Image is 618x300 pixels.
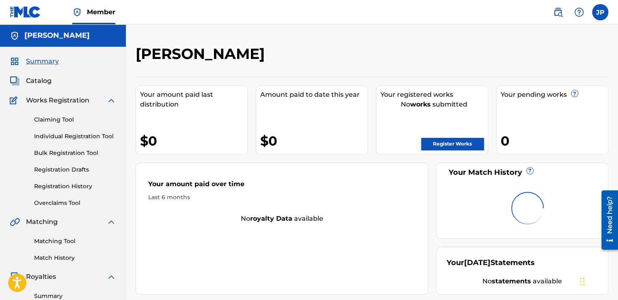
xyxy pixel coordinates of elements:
[574,7,584,17] img: help
[421,138,484,150] a: Register Works
[72,7,82,17] img: Top Rightsholder
[106,217,116,227] img: expand
[10,6,41,18] img: MLC Logo
[10,217,20,227] img: Matching
[501,90,608,100] div: Your pending works
[34,254,116,262] a: Match History
[447,167,598,178] div: Your Match History
[10,57,59,66] a: SummarySummary
[260,132,367,150] div: $0
[10,76,19,86] img: Catalog
[34,115,116,124] a: Claiming Tool
[136,214,428,224] div: No available
[580,269,585,293] div: Drag
[592,4,608,20] div: User Menu
[501,132,608,150] div: 0
[136,45,269,63] h2: [PERSON_NAME]
[140,132,247,150] div: $0
[527,167,533,174] span: ?
[34,237,116,246] a: Matching Tool
[26,272,56,282] span: Royalties
[24,31,90,40] h5: Jon Pomplin
[10,272,19,282] img: Royalties
[106,272,116,282] img: expand
[26,57,59,66] span: Summary
[380,100,488,109] div: No submitted
[492,277,531,285] strong: statements
[464,258,491,267] span: [DATE]
[410,100,431,108] strong: works
[380,90,488,100] div: Your registered works
[447,276,598,286] div: No available
[571,4,587,20] div: Help
[571,90,578,97] span: ?
[34,199,116,207] a: Overclaims Tool
[447,257,535,268] div: Your Statements
[10,57,19,66] img: Summary
[34,149,116,157] a: Bulk Registration Tool
[34,182,116,191] a: Registration History
[507,188,547,228] img: preloader
[577,261,618,300] iframe: Chat Widget
[34,132,116,141] a: Individual Registration Tool
[148,179,415,193] div: Your amount paid over time
[550,4,566,20] a: Public Search
[10,76,52,86] a: CatalogCatalog
[34,165,116,174] a: Registration Drafts
[10,96,20,105] img: Works Registration
[26,76,52,86] span: Catalog
[26,217,58,227] span: Matching
[106,96,116,105] img: expand
[87,7,115,17] span: Member
[26,96,89,105] span: Works Registration
[260,90,367,100] div: Amount paid to date this year
[250,215,292,222] strong: royalty data
[140,90,247,109] div: Your amount paid last distribution
[148,193,415,202] div: Last 6 months
[553,7,563,17] img: search
[10,31,19,41] img: Accounts
[595,187,618,253] iframe: Resource Center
